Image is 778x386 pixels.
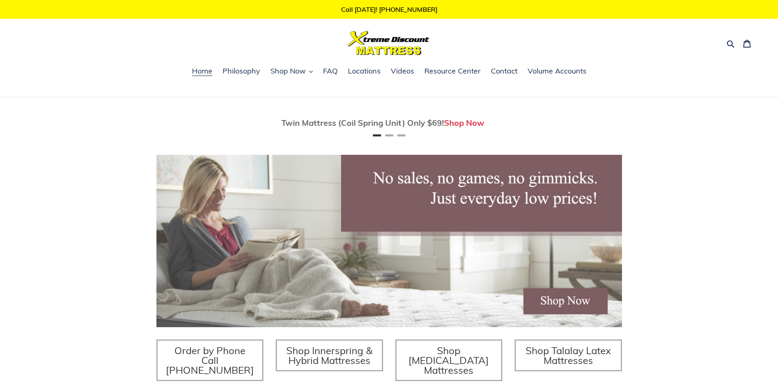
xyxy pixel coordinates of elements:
span: Shop [MEDICAL_DATA] Mattresses [408,344,489,376]
img: herobannermay2022-1652879215306_1200x.jpg [156,155,622,327]
a: Shop [MEDICAL_DATA] Mattresses [395,339,503,381]
span: Videos [391,66,414,76]
span: Volume Accounts [528,66,586,76]
button: Page 1 [373,134,381,136]
a: Contact [487,65,522,78]
a: Locations [344,65,385,78]
a: Philosophy [218,65,264,78]
button: Page 2 [385,134,393,136]
span: Resource Center [424,66,481,76]
a: Volume Accounts [524,65,591,78]
img: Xtreme Discount Mattress [348,31,430,55]
span: FAQ [323,66,338,76]
span: Shop Innerspring & Hybrid Mattresses [286,344,372,366]
span: Philosophy [223,66,260,76]
span: Twin Mattress (Coil Spring Unit) Only $69! [281,118,444,128]
span: Home [192,66,212,76]
span: Shop Now [270,66,306,76]
a: Shop Talalay Latex Mattresses [515,339,622,371]
a: Home [188,65,216,78]
a: Resource Center [420,65,485,78]
span: Contact [491,66,517,76]
button: Page 3 [397,134,406,136]
span: Locations [348,66,381,76]
span: Shop Talalay Latex Mattresses [526,344,611,366]
a: Shop Innerspring & Hybrid Mattresses [276,339,383,371]
span: Order by Phone Call [PHONE_NUMBER] [166,344,254,376]
a: Videos [387,65,418,78]
button: Shop Now [266,65,317,78]
a: Order by Phone Call [PHONE_NUMBER] [156,339,264,381]
a: Shop Now [444,118,484,128]
a: FAQ [319,65,342,78]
